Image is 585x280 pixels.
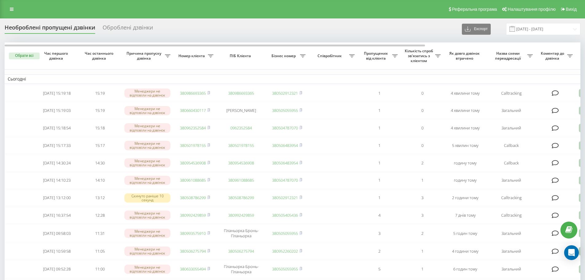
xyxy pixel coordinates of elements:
[78,261,121,278] td: 11:00
[228,248,254,254] a: 380506275794
[180,195,206,200] a: 380508786299
[124,51,165,61] span: Причина пропуску дзвінка
[35,190,78,206] td: [DATE] 13:12:00
[449,51,482,61] span: Як довго дзвінок втрачено
[487,190,536,206] td: Calltracking
[487,172,536,189] td: Загальний
[272,212,298,218] a: 380505405436
[358,155,401,171] td: 1
[78,155,121,171] td: 14:30
[177,53,208,58] span: Номер клієнта
[358,261,401,278] td: 5
[124,246,170,256] div: Менеджери не відповіли на дзвінок
[228,212,254,218] a: 380992429859
[444,261,487,278] td: 6 годин тому
[487,137,536,154] td: Callback
[228,160,254,166] a: 380954536908
[444,207,487,223] td: 7 днів тому
[180,160,206,166] a: 380954536908
[35,225,78,242] td: [DATE] 09:58:03
[124,123,170,132] div: Менеджери не відповіли на дзвінок
[124,265,170,274] div: Менеджери не відповіли на дзвінок
[358,190,401,206] td: 1
[124,176,170,185] div: Менеджери не відповіли на дзвінок
[444,102,487,119] td: 4 хвилини тому
[487,102,536,119] td: Загальний
[401,243,444,259] td: 1
[272,90,298,96] a: 380502912321
[180,125,206,131] a: 380962352584
[216,261,266,278] td: Планьорка Бронь-Планьорка
[228,143,254,148] a: 380501978155
[124,193,170,203] div: Скинуто раніше 10 секунд
[272,177,298,183] a: 380504787070
[358,120,401,136] td: 1
[487,225,536,242] td: Загальний
[462,24,491,35] button: Експорт
[487,85,536,101] td: Calltracking
[272,266,298,272] a: 380505055955
[78,137,121,154] td: 15:17
[78,207,121,223] td: 12:28
[35,137,78,154] td: [DATE] 15:17:33
[180,248,206,254] a: 380506275794
[180,177,206,183] a: 380961088685
[401,207,444,223] td: 3
[35,207,78,223] td: [DATE] 16:37:54
[312,53,349,58] span: Співробітник
[444,172,487,189] td: годину тому
[487,243,536,259] td: Загальний
[272,160,298,166] a: 380506483954
[487,120,536,136] td: Загальний
[124,211,170,220] div: Менеджери не відповіли на дзвінок
[78,190,121,206] td: 13:12
[103,24,153,34] div: Оброблені дзвінки
[272,143,298,148] a: 380506483954
[358,85,401,101] td: 1
[566,7,577,12] span: Вихід
[40,51,73,61] span: Час першого дзвінка
[83,51,116,61] span: Час останнього дзвінка
[358,102,401,119] td: 1
[180,143,206,148] a: 380501978155
[5,24,95,34] div: Необроблені пропущені дзвінки
[216,102,266,119] td: [PERSON_NAME]
[35,102,78,119] td: [DATE] 15:19:03
[272,248,298,254] a: 380952260202
[487,207,536,223] td: Calltracking
[124,141,170,150] div: Менеджери не відповіли на дзвінок
[272,108,298,113] a: 380505055955
[78,120,121,136] td: 15:18
[444,120,487,136] td: 4 хвилини тому
[124,158,170,168] div: Менеджери не відповіли на дзвінок
[269,53,300,58] span: Бізнес номер
[401,102,444,119] td: 0
[35,155,78,171] td: [DATE] 14:30:24
[272,195,298,200] a: 380502912321
[272,125,298,131] a: 380504787070
[216,225,266,242] td: Планьорка Бронь-Планьорка
[358,207,401,223] td: 4
[272,231,298,236] a: 380505055955
[444,225,487,242] td: 5 годин тому
[230,125,252,131] a: 0962352584
[539,51,567,61] span: Коментар до дзвінка
[404,49,435,63] span: Кількість спроб зв'язатись з клієнтом
[361,51,392,61] span: Пропущених від клієнта
[35,172,78,189] td: [DATE] 14:10:23
[487,155,536,171] td: Callback
[401,85,444,101] td: 0
[452,7,497,12] span: Реферальна програма
[78,172,121,189] td: 14:10
[444,137,487,154] td: 5 хвилин тому
[358,137,401,154] td: 1
[35,261,78,278] td: [DATE] 09:52:28
[124,229,170,238] div: Менеджери не відповіли на дзвінок
[444,85,487,101] td: 4 хвилини тому
[124,106,170,115] div: Менеджери не відповіли на дзвінок
[124,89,170,98] div: Менеджери не відповіли на дзвінок
[401,261,444,278] td: 1
[78,85,121,101] td: 15:19
[358,172,401,189] td: 1
[78,243,121,259] td: 11:05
